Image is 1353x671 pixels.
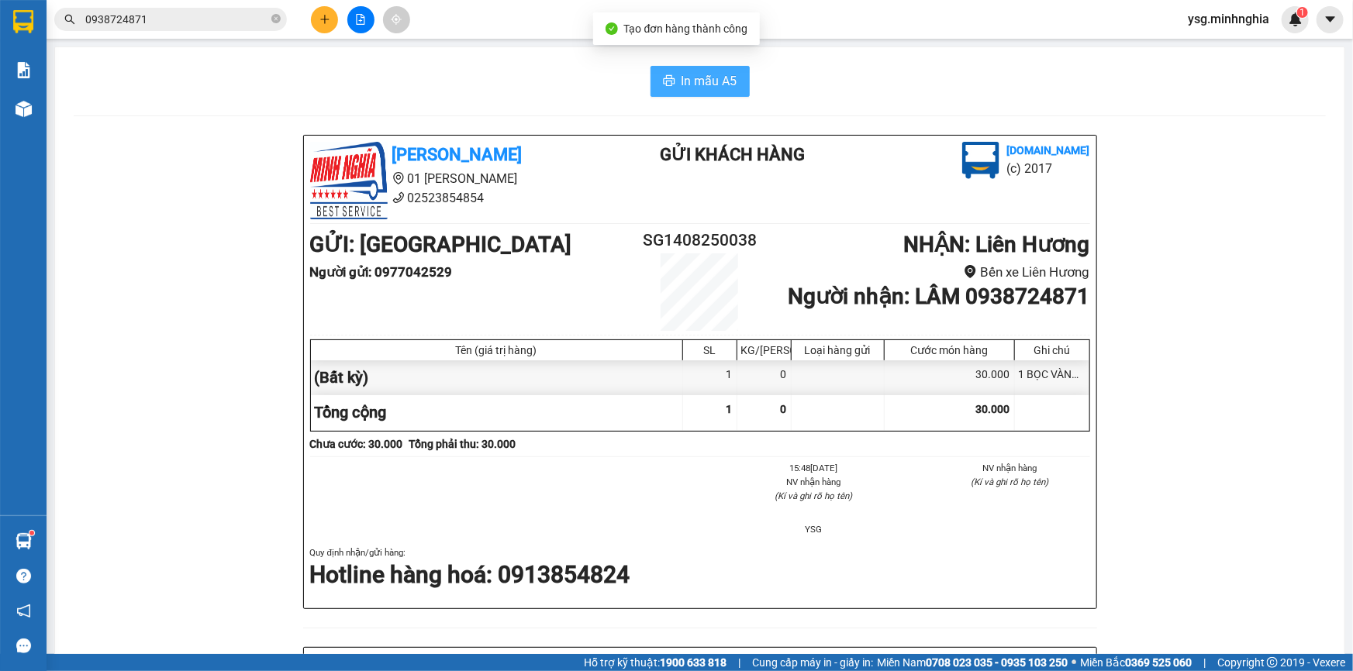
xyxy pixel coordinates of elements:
button: file-add [347,6,374,33]
span: aim [391,14,402,25]
span: Miền Bắc [1080,654,1192,671]
span: close-circle [271,14,281,23]
b: Gửi khách hàng [660,145,805,164]
b: GỬI : [GEOGRAPHIC_DATA] [7,97,269,122]
span: message [16,638,31,653]
span: | [738,654,740,671]
span: Hỗ trợ kỹ thuật: [584,654,727,671]
div: Ghi chú [1019,344,1086,356]
b: Người nhận : LÂM 0938724871 [788,284,1089,309]
i: (Kí và ghi rõ họ tên) [972,477,1049,487]
span: ⚪️ [1072,659,1076,666]
strong: 1900 633 818 [660,656,727,669]
span: 30.000 [976,403,1010,415]
span: 1 [1300,7,1305,18]
div: 1 [683,360,737,395]
li: 02523854854 [7,53,295,73]
input: Tìm tên, số ĐT hoặc mã đơn [85,11,268,28]
span: In mẫu A5 [682,71,737,91]
button: plus [311,6,338,33]
button: caret-down [1317,6,1344,33]
button: printerIn mẫu A5 [651,66,750,97]
span: Tạo đơn hàng thành công [624,22,748,35]
div: (Bất kỳ) [311,360,683,395]
img: warehouse-icon [16,101,32,117]
span: question-circle [16,569,31,583]
span: 1 [727,403,733,415]
span: ysg.minhnghia [1175,9,1282,29]
div: Tên (giá trị hàng) [315,344,678,356]
span: printer [663,74,675,89]
li: Bến xe Liên Hương [765,262,1089,283]
button: aim [383,6,410,33]
b: [PERSON_NAME] [392,145,523,164]
b: NHẬN : Liên Hương [903,232,1089,257]
li: (c) 2017 [1007,159,1090,178]
span: environment [392,172,405,184]
b: [PERSON_NAME] [89,10,219,29]
strong: 0708 023 035 - 0935 103 250 [926,656,1068,669]
b: [DOMAIN_NAME] [1007,144,1090,157]
span: copyright [1267,657,1278,668]
div: Cước món hàng [889,344,1010,356]
h2: SG1408250038 [635,228,765,253]
li: NV nhận hàng [930,461,1090,475]
span: notification [16,604,31,618]
div: 1 BỌC VÀNG - ĐÈN [1015,360,1089,395]
span: file-add [355,14,366,25]
b: Chưa cước : 30.000 [310,438,403,450]
span: check-circle [606,22,618,35]
span: phone [392,191,405,204]
span: Cung cấp máy in - giấy in: [752,654,873,671]
span: 0 [781,403,787,415]
img: icon-new-feature [1289,12,1303,26]
li: 01 [PERSON_NAME] [310,169,599,188]
li: NV nhận hàng [734,475,894,489]
li: 15:48[DATE] [734,461,894,475]
span: | [1203,654,1206,671]
b: Tổng phải thu: 30.000 [409,438,516,450]
div: 0 [737,360,792,395]
li: 02523854854 [310,188,599,208]
div: KG/[PERSON_NAME] [741,344,787,356]
img: logo.jpg [310,142,388,219]
img: warehouse-icon [16,533,32,549]
i: (Kí và ghi rõ họ tên) [775,490,852,501]
li: 01 [PERSON_NAME] [7,34,295,53]
img: logo.jpg [962,142,999,179]
div: 30.000 [885,360,1015,395]
div: SL [687,344,733,356]
span: caret-down [1324,12,1337,26]
span: search [64,14,75,25]
span: environment [89,37,102,50]
sup: 1 [1297,7,1308,18]
strong: Hotline hàng hoá: 0913854824 [310,561,630,588]
img: solution-icon [16,62,32,78]
span: close-circle [271,12,281,27]
li: YSG [734,522,894,536]
span: phone [89,57,102,69]
img: logo.jpg [7,7,85,84]
span: Tổng cộng [315,403,387,422]
sup: 1 [29,531,34,535]
div: Quy định nhận/gửi hàng : [310,545,1090,591]
strong: 0369 525 060 [1125,656,1192,669]
span: environment [964,265,977,278]
div: Loại hàng gửi [796,344,880,356]
span: Miền Nam [877,654,1068,671]
span: plus [319,14,330,25]
img: logo-vxr [13,10,33,33]
b: Người gửi : 0977042529 [310,264,453,280]
b: GỬI : [GEOGRAPHIC_DATA] [310,232,572,257]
